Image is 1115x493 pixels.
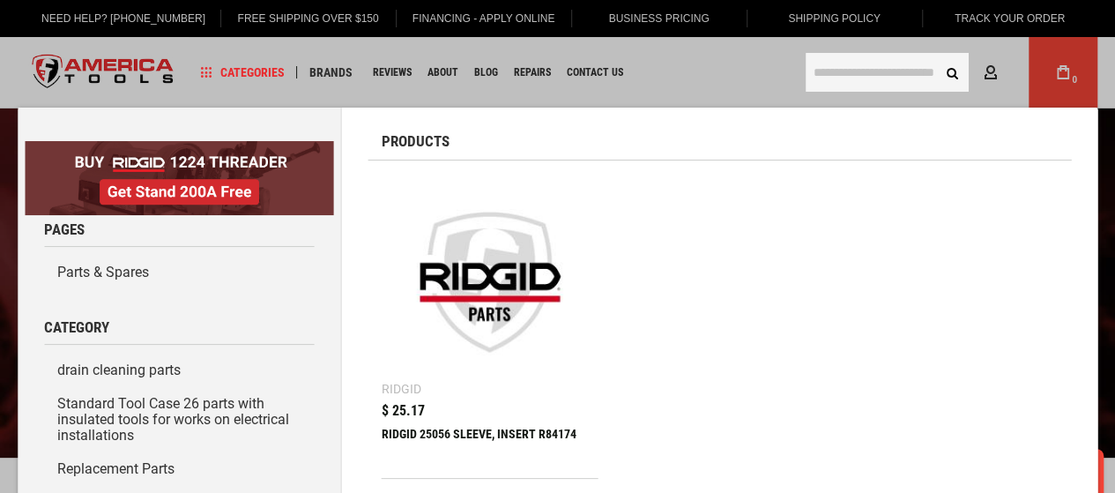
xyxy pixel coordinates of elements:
div: RIDGID 25056 SLEEVE, INSERT R84174 [382,427,598,469]
a: drain cleaning parts [44,354,315,387]
span: Category [44,320,109,335]
img: RIDGID 25056 SLEEVE, INSERT R84174 [390,183,590,382]
a: Standard Tool Case 26 parts with insulated tools for works on electrical installations [44,387,315,452]
a: RIDGID 25056 SLEEVE, INSERT R84174 Ridgid $ 25.17 RIDGID 25056 SLEEVE, INSERT R84174 [382,174,598,478]
button: Search [935,56,969,89]
img: BOGO: Buy RIDGID® 1224 Threader, Get Stand 200A Free! [25,141,334,215]
a: Replacement Parts [44,452,315,486]
span: Pages [44,222,85,237]
a: BOGO: Buy RIDGID® 1224 Threader, Get Stand 200A Free! [25,141,334,154]
span: $ 25.17 [382,404,425,418]
a: Categories [192,61,293,85]
a: Brands [301,61,361,85]
span: Categories [200,66,285,78]
div: Ridgid [382,383,421,395]
button: Open LiveChat chat widget [203,23,224,44]
span: Products [382,134,450,149]
p: We're away right now. Please check back later! [25,26,199,41]
a: Parts & Spares [44,256,315,289]
span: Brands [309,66,353,78]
